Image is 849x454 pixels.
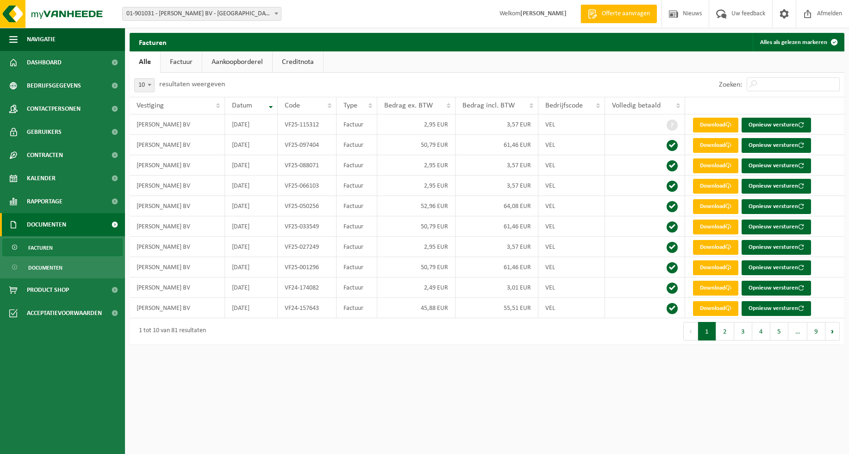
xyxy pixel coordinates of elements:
td: VEL [538,216,605,237]
td: 64,08 EUR [456,196,538,216]
a: Download [693,301,738,316]
a: Download [693,260,738,275]
td: Factuur [337,298,377,318]
span: Bedrag ex. BTW [384,102,433,109]
td: [DATE] [225,114,278,135]
td: 3,57 EUR [456,237,538,257]
button: 2 [716,322,734,340]
button: Opnieuw versturen [742,138,811,153]
td: [PERSON_NAME] BV [130,277,225,298]
td: 61,46 EUR [456,257,538,277]
td: Factuur [337,155,377,176]
span: Acceptatievoorwaarden [27,302,102,325]
a: Download [693,220,738,234]
td: Factuur [337,277,377,298]
span: Gebruikers [27,120,62,144]
span: Bedrag incl. BTW [462,102,515,109]
a: Aankoopborderel [202,51,272,73]
td: [DATE] [225,298,278,318]
td: VEL [538,176,605,196]
td: 52,96 EUR [377,196,456,216]
button: 1 [698,322,716,340]
td: VF25-066103 [278,176,336,196]
td: [PERSON_NAME] BV [130,298,225,318]
td: [DATE] [225,155,278,176]
td: 55,51 EUR [456,298,538,318]
td: VEL [538,237,605,257]
a: Facturen [2,239,123,256]
span: Navigatie [27,28,56,51]
button: Opnieuw versturen [742,281,811,296]
td: 3,57 EUR [456,155,538,176]
a: Download [693,179,738,194]
span: Documenten [28,259,62,277]
td: [PERSON_NAME] BV [130,176,225,196]
a: Download [693,240,738,255]
span: Code [285,102,300,109]
td: Factuur [337,114,377,135]
a: Alle [130,51,160,73]
td: [PERSON_NAME] BV [130,216,225,237]
span: Vestiging [137,102,164,109]
td: 2,49 EUR [377,277,456,298]
span: Offerte aanvragen [599,9,652,19]
td: VEL [538,135,605,155]
td: 61,46 EUR [456,216,538,237]
a: Download [693,138,738,153]
td: VEL [538,298,605,318]
td: VF24-174082 [278,277,336,298]
td: [DATE] [225,257,278,277]
span: 01-901031 - DELEERSNYDER FERDI BV - MOORSLEDE [123,7,281,20]
a: Download [693,281,738,296]
button: Alles als gelezen markeren [753,33,843,51]
td: Factuur [337,135,377,155]
span: Contactpersonen [27,97,81,120]
td: [PERSON_NAME] BV [130,155,225,176]
span: 01-901031 - DELEERSNYDER FERDI BV - MOORSLEDE [122,7,281,21]
td: 2,95 EUR [377,237,456,257]
a: Creditnota [273,51,323,73]
div: 1 tot 10 van 81 resultaten [134,323,206,340]
td: [PERSON_NAME] BV [130,257,225,277]
td: [DATE] [225,216,278,237]
td: [DATE] [225,277,278,298]
td: [PERSON_NAME] BV [130,135,225,155]
td: [DATE] [225,176,278,196]
td: VEL [538,257,605,277]
button: 4 [752,322,770,340]
button: Previous [683,322,698,340]
a: Download [693,118,738,132]
span: 10 [135,79,154,92]
td: [DATE] [225,237,278,257]
a: Factuur [161,51,202,73]
td: [PERSON_NAME] BV [130,114,225,135]
span: Type [343,102,357,109]
span: Volledig betaald [612,102,661,109]
td: [PERSON_NAME] BV [130,237,225,257]
td: VF25-115312 [278,114,336,135]
button: Opnieuw versturen [742,301,811,316]
td: 50,79 EUR [377,135,456,155]
span: Documenten [27,213,66,236]
td: VF25-097404 [278,135,336,155]
td: [DATE] [225,135,278,155]
span: Facturen [28,239,53,257]
td: Factuur [337,196,377,216]
span: Kalender [27,167,56,190]
td: 50,79 EUR [377,257,456,277]
span: Dashboard [27,51,62,74]
label: resultaten weergeven [159,81,225,88]
td: [DATE] [225,196,278,216]
span: … [788,322,807,340]
td: 45,88 EUR [377,298,456,318]
td: VF25-001296 [278,257,336,277]
td: VF25-027249 [278,237,336,257]
td: VEL [538,277,605,298]
td: 50,79 EUR [377,216,456,237]
a: Download [693,158,738,173]
a: Documenten [2,259,123,276]
td: Factuur [337,237,377,257]
strong: [PERSON_NAME] [520,10,567,17]
button: Opnieuw versturen [742,199,811,214]
td: 2,95 EUR [377,114,456,135]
